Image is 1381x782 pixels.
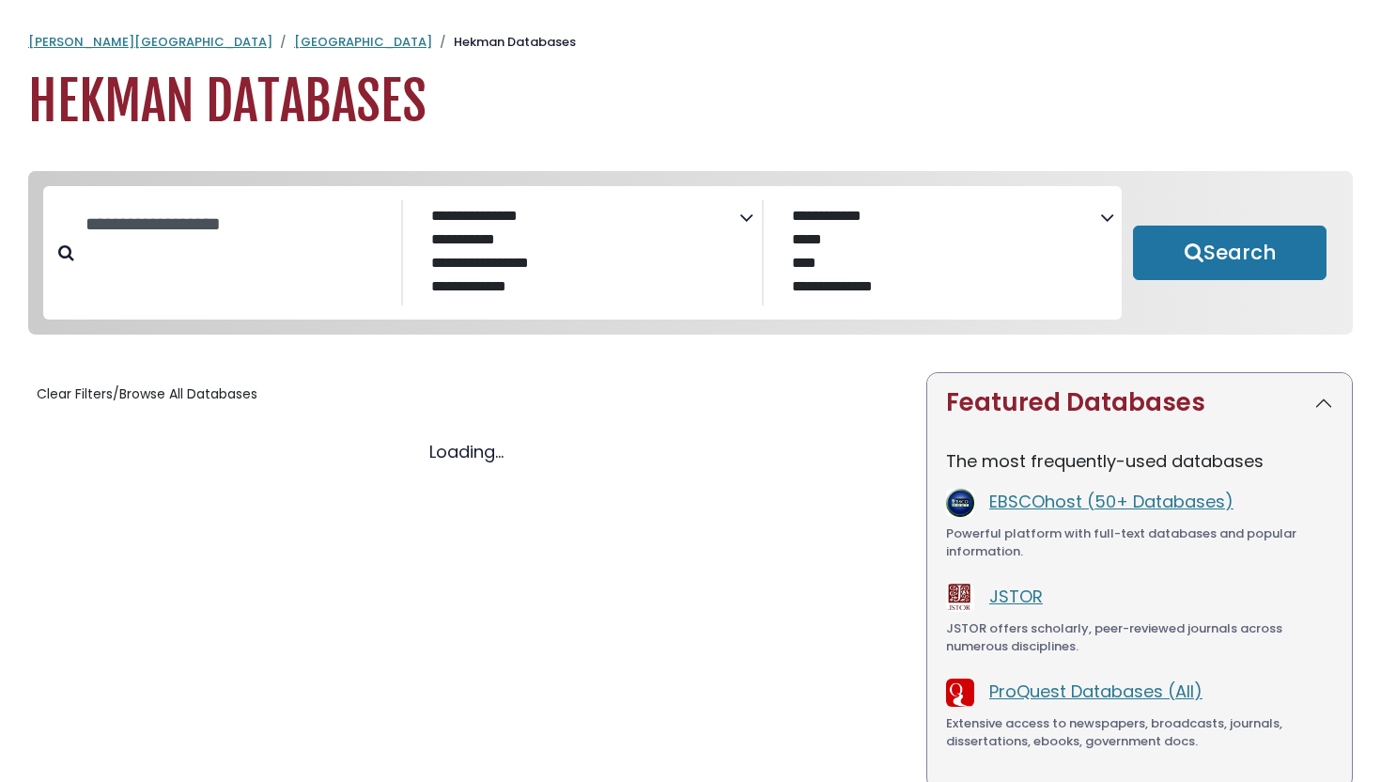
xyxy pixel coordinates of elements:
div: Loading... [28,439,904,464]
nav: Search filters [28,171,1353,336]
li: Hekman Databases [432,33,576,52]
button: Featured Databases [927,373,1352,432]
nav: breadcrumb [28,33,1353,52]
div: Powerful platform with full-text databases and popular information. [946,524,1333,561]
div: Extensive access to newspapers, broadcasts, journals, dissertations, ebooks, government docs. [946,714,1333,751]
a: EBSCOhost (50+ Databases) [989,490,1234,513]
div: JSTOR offers scholarly, peer-reviewed journals across numerous disciplines. [946,619,1333,656]
button: Clear Filters/Browse All Databases [28,380,266,409]
button: Submit for Search Results [1133,226,1327,280]
select: Database Vendors Filter [779,203,1100,306]
select: Database Subject Filter [418,203,739,306]
a: ProQuest Databases (All) [989,680,1203,703]
input: Search database by title or keyword [74,209,401,240]
h1: Hekman Databases [28,70,1353,133]
a: [GEOGRAPHIC_DATA] [294,33,432,51]
p: The most frequently-used databases [946,448,1333,474]
a: JSTOR [989,585,1043,608]
a: [PERSON_NAME][GEOGRAPHIC_DATA] [28,33,272,51]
